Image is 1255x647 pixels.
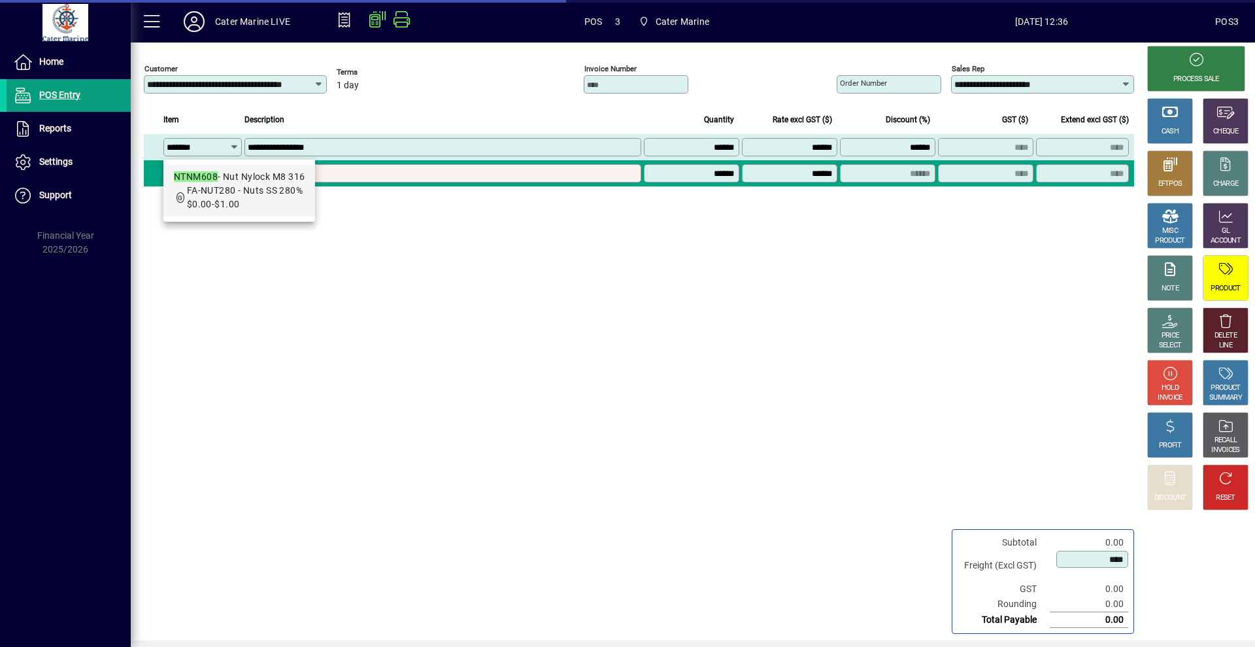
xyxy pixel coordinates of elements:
[7,179,131,212] a: Support
[1213,179,1239,189] div: CHARGE
[1215,11,1239,32] div: POS3
[1162,127,1179,137] div: CASH
[1002,113,1028,127] span: GST ($)
[958,550,1050,582] td: Freight (Excl GST)
[1154,493,1186,503] div: DISCOUNT
[39,56,63,67] span: Home
[633,10,714,33] span: Cater Marine
[39,190,72,200] span: Support
[1222,226,1230,236] div: GL
[1213,127,1238,137] div: CHEQUE
[1155,236,1184,246] div: PRODUCT
[868,11,1215,32] span: [DATE] 12:36
[1162,331,1179,341] div: PRICE
[1211,383,1240,393] div: PRODUCT
[584,64,637,73] mat-label: Invoice number
[39,123,71,133] span: Reports
[144,64,178,73] mat-label: Customer
[1158,393,1182,403] div: INVOICE
[958,597,1050,612] td: Rounding
[656,11,709,32] span: Cater Marine
[1214,331,1237,341] div: DELETE
[39,90,80,100] span: POS Entry
[174,170,305,184] div: - Nut Nylock M8 316
[1158,179,1182,189] div: EFTPOS
[1216,493,1235,503] div: RESET
[163,113,179,127] span: Item
[1173,75,1219,84] div: PROCESS SALE
[1159,341,1182,351] div: SELECT
[7,113,131,145] a: Reports
[1050,582,1128,597] td: 0.00
[337,68,415,77] span: Terms
[1159,441,1181,451] div: PROFIT
[615,11,620,32] span: 3
[952,64,984,73] mat-label: Sales rep
[840,79,887,88] mat-label: Order number
[39,156,73,167] span: Settings
[1162,383,1179,393] div: HOLD
[173,10,215,33] button: Profile
[1061,113,1129,127] span: Extend excl GST ($)
[1211,446,1239,455] div: INVOICES
[1162,284,1179,294] div: NOTE
[886,113,930,127] span: Discount (%)
[1162,226,1178,236] div: MISC
[1211,284,1240,294] div: PRODUCT
[163,165,315,217] mat-option: NTNM608 - Nut Nylock M8 316
[337,80,359,91] span: 1 day
[773,113,832,127] span: Rate excl GST ($)
[1050,612,1128,628] td: 0.00
[187,185,303,209] span: FA-NUT280 - Nuts SS 280% $0.00-$1.00
[1050,535,1128,550] td: 0.00
[704,113,734,127] span: Quantity
[1219,341,1232,351] div: LINE
[7,46,131,79] a: Home
[958,535,1050,550] td: Subtotal
[584,11,603,32] span: POS
[174,171,218,182] em: NTNM608
[958,582,1050,597] td: GST
[1050,597,1128,612] td: 0.00
[1214,436,1237,446] div: RECALL
[215,11,290,32] div: Cater Marine LIVE
[1209,393,1242,403] div: SUMMARY
[244,113,284,127] span: Description
[7,146,131,179] a: Settings
[958,612,1050,628] td: Total Payable
[1211,236,1241,246] div: ACCOUNT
